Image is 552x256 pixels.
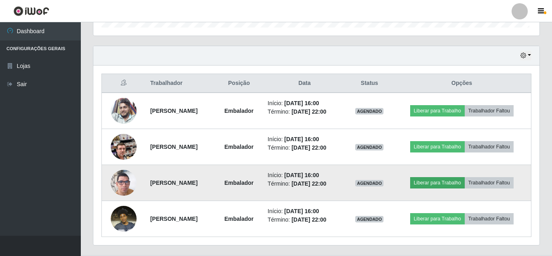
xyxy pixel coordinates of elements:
li: Término: [268,108,341,116]
strong: [PERSON_NAME] [150,144,198,150]
strong: [PERSON_NAME] [150,216,198,222]
strong: Embalador [224,216,253,222]
time: [DATE] 16:00 [284,208,319,214]
time: [DATE] 22:00 [291,216,326,223]
button: Trabalhador Faltou [465,105,514,116]
time: [DATE] 16:00 [284,172,319,178]
strong: Embalador [224,180,253,186]
button: Liberar para Trabalho [410,105,465,116]
li: Início: [268,135,341,144]
th: Status [346,74,392,93]
li: Início: [268,171,341,180]
li: Término: [268,144,341,152]
button: Liberar para Trabalho [410,177,465,188]
strong: Embalador [224,108,253,114]
img: 1646132801088.jpeg [111,98,137,124]
strong: [PERSON_NAME] [150,108,198,114]
span: AGENDADO [355,216,383,222]
button: Liberar para Trabalho [410,213,465,224]
strong: [PERSON_NAME] [150,180,198,186]
button: Trabalhador Faltou [465,141,514,152]
span: AGENDADO [355,108,383,114]
th: Data [263,74,346,93]
th: Opções [392,74,531,93]
li: Término: [268,216,341,224]
span: AGENDADO [355,180,383,186]
li: Início: [268,99,341,108]
button: Liberar para Trabalho [410,141,465,152]
time: [DATE] 22:00 [291,108,326,115]
img: 1754349368188.jpeg [111,201,137,236]
time: [DATE] 16:00 [284,100,319,106]
img: 1737916815457.jpeg [111,160,137,206]
img: CoreUI Logo [13,6,49,16]
button: Trabalhador Faltou [465,177,514,188]
time: [DATE] 16:00 [284,136,319,142]
button: Trabalhador Faltou [465,213,514,224]
li: Início: [268,207,341,216]
th: Posição [215,74,263,93]
img: 1699235527028.jpeg [111,124,137,170]
span: AGENDADO [355,144,383,150]
time: [DATE] 22:00 [291,144,326,151]
th: Trabalhador [145,74,215,93]
li: Término: [268,180,341,188]
time: [DATE] 22:00 [291,180,326,187]
strong: Embalador [224,144,253,150]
